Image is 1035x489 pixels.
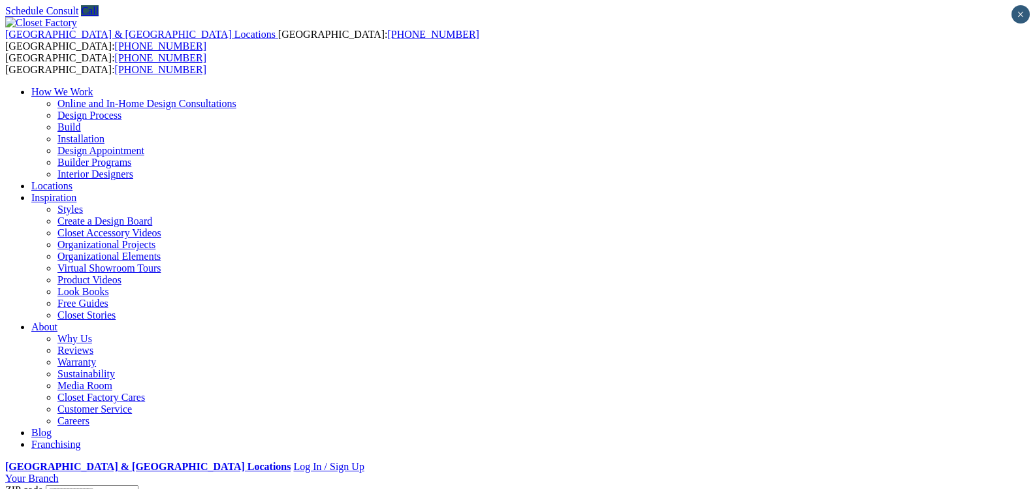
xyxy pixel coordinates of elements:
a: Closet Stories [57,309,116,321]
a: Build [57,121,81,133]
a: Organizational Elements [57,251,161,262]
a: Look Books [57,286,109,297]
a: Closet Accessory Videos [57,227,161,238]
a: Franchising [31,439,81,450]
a: Organizational Projects [57,239,155,250]
a: Sustainability [57,368,115,379]
a: Log In / Sign Up [293,461,364,472]
span: [GEOGRAPHIC_DATA]: [GEOGRAPHIC_DATA]: [5,29,479,52]
a: Customer Service [57,403,132,415]
a: Product Videos [57,274,121,285]
button: Close [1011,5,1030,24]
a: [PHONE_NUMBER] [387,29,479,40]
a: Why Us [57,333,92,344]
a: Builder Programs [57,157,131,168]
a: Warranty [57,356,96,368]
span: [GEOGRAPHIC_DATA] & [GEOGRAPHIC_DATA] Locations [5,29,276,40]
a: Interior Designers [57,168,133,180]
a: Reviews [57,345,93,356]
a: Careers [57,415,89,426]
a: Design Appointment [57,145,144,156]
a: Free Guides [57,298,108,309]
a: Your Branch [5,473,58,484]
a: Blog [31,427,52,438]
a: Online and In-Home Design Consultations [57,98,236,109]
img: Closet Factory [5,17,77,29]
a: Design Process [57,110,121,121]
span: [GEOGRAPHIC_DATA]: [GEOGRAPHIC_DATA]: [5,52,206,75]
a: Locations [31,180,72,191]
a: [PHONE_NUMBER] [115,64,206,75]
a: Schedule Consult [5,5,78,16]
a: [PHONE_NUMBER] [115,52,206,63]
a: Installation [57,133,104,144]
a: Styles [57,204,83,215]
a: About [31,321,57,332]
a: Virtual Showroom Tours [57,262,161,274]
a: Call [81,5,99,16]
a: [GEOGRAPHIC_DATA] & [GEOGRAPHIC_DATA] Locations [5,29,278,40]
a: Media Room [57,380,112,391]
a: Inspiration [31,192,76,203]
a: Closet Factory Cares [57,392,145,403]
a: [PHONE_NUMBER] [115,40,206,52]
a: How We Work [31,86,93,97]
a: [GEOGRAPHIC_DATA] & [GEOGRAPHIC_DATA] Locations [5,461,291,472]
a: Create a Design Board [57,215,152,227]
